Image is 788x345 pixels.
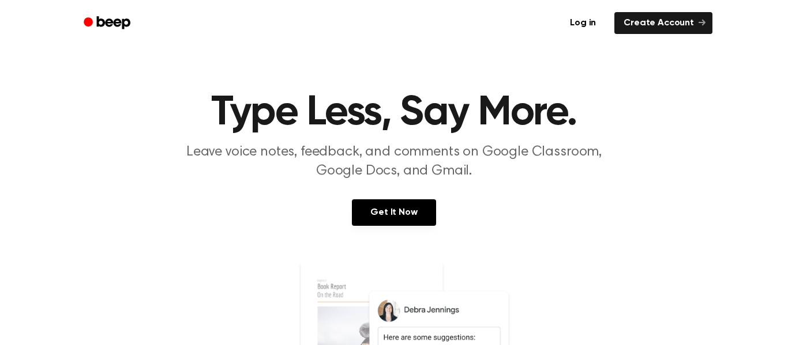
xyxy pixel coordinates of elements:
p: Leave voice notes, feedback, and comments on Google Classroom, Google Docs, and Gmail. [172,143,616,181]
a: Beep [76,12,141,35]
a: Get It Now [352,199,436,226]
a: Create Account [614,12,712,34]
h1: Type Less, Say More. [99,92,689,134]
a: Log in [558,10,607,36]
